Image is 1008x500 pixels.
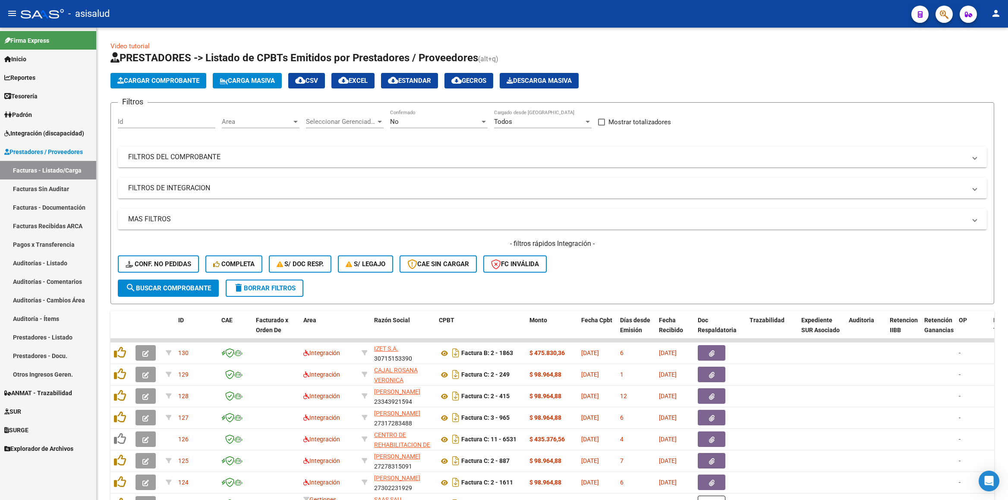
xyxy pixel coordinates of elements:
[4,147,83,157] span: Prestadores / Proveedores
[659,479,677,486] span: [DATE]
[439,317,454,324] span: CPBT
[4,110,32,119] span: Padrón
[381,73,438,88] button: Estandar
[450,368,461,381] i: Descargar documento
[529,371,561,378] strong: $ 98.964,88
[620,393,627,399] span: 12
[620,414,624,421] span: 6
[220,77,275,85] span: Carga Masiva
[461,479,513,486] strong: Factura C: 2 - 1611
[7,8,17,19] mat-icon: menu
[461,458,510,465] strong: Factura C: 2 - 887
[959,349,961,356] span: -
[461,415,510,421] strong: Factura C: 3 - 965
[374,388,420,395] span: [PERSON_NAME]
[218,311,252,349] datatable-header-cell: CAE
[849,317,874,324] span: Auditoria
[388,77,431,85] span: Estandar
[178,393,189,399] span: 128
[581,414,599,421] span: [DATE]
[529,457,561,464] strong: $ 98.964,88
[529,349,565,356] strong: $ 475.830,36
[118,209,987,230] mat-expansion-panel-header: MAS FILTROS
[374,410,420,417] span: [PERSON_NAME]
[581,436,599,443] span: [DATE]
[68,4,110,23] span: - asisalud
[4,54,26,64] span: Inicio
[126,283,136,293] mat-icon: search
[178,479,189,486] span: 124
[4,407,21,416] span: SUR
[118,96,148,108] h3: Filtros
[374,431,430,468] span: CENTRO DE REHABILITACION DE GENERAL [PERSON_NAME]
[374,430,432,448] div: 30537433635
[303,479,340,486] span: Integración
[4,444,73,453] span: Explorador de Archivos
[581,317,612,324] span: Fecha Cpbt
[178,317,184,324] span: ID
[303,457,340,464] span: Integración
[529,393,561,399] strong: $ 98.964,88
[126,284,211,292] span: Buscar Comprobante
[126,260,191,268] span: Conf. no pedidas
[374,452,432,470] div: 27278315091
[178,436,189,443] span: 126
[117,77,199,85] span: Cargar Comprobante
[128,152,966,162] mat-panel-title: FILTROS DEL COMPROBANTE
[620,371,624,378] span: 1
[288,73,325,88] button: CSV
[374,365,432,384] div: 27229762910
[128,214,966,224] mat-panel-title: MAS FILTROS
[698,317,737,333] span: Doc Respaldatoria
[118,280,219,297] button: Buscar Comprobante
[529,414,561,421] strong: $ 98.964,88
[374,317,410,324] span: Razón Social
[374,453,420,460] span: [PERSON_NAME]
[303,436,340,443] span: Integración
[4,91,38,101] span: Tesorería
[118,147,987,167] mat-expansion-panel-header: FILTROS DEL COMPROBANTE
[581,393,599,399] span: [DATE]
[979,471,999,491] div: Open Intercom Messenger
[845,311,886,349] datatable-header-cell: Auditoria
[620,479,624,486] span: 6
[924,317,954,333] span: Retención Ganancias
[578,311,617,349] datatable-header-cell: Fecha Cpbt
[659,457,677,464] span: [DATE]
[303,414,340,421] span: Integración
[300,311,358,349] datatable-header-cell: Area
[178,457,189,464] span: 125
[338,77,368,85] span: EXCEL
[178,371,189,378] span: 129
[959,317,967,324] span: OP
[450,454,461,468] i: Descargar documento
[991,8,1001,19] mat-icon: person
[303,393,340,399] span: Integración
[659,414,677,421] span: [DATE]
[494,118,512,126] span: Todos
[581,371,599,378] span: [DATE]
[233,284,296,292] span: Borrar Filtros
[400,255,477,273] button: CAE SIN CARGAR
[461,436,517,443] strong: Factura C: 11 - 6531
[959,457,961,464] span: -
[659,349,677,356] span: [DATE]
[374,345,398,352] span: IZET S.A.
[581,349,599,356] span: [DATE]
[435,311,526,349] datatable-header-cell: CPBT
[178,349,189,356] span: 130
[374,344,432,362] div: 30715153390
[450,389,461,403] i: Descargar documento
[500,73,579,88] button: Descarga Masiva
[801,317,840,333] span: Expediente SUR Asociado
[252,311,300,349] datatable-header-cell: Facturado x Orden De
[390,118,399,126] span: No
[213,73,282,88] button: Carga Masiva
[620,349,624,356] span: 6
[750,317,784,324] span: Trazabilidad
[175,311,218,349] datatable-header-cell: ID
[617,311,655,349] datatable-header-cell: Días desde Emisión
[608,117,671,127] span: Mostrar totalizadores
[694,311,746,349] datatable-header-cell: Doc Respaldatoria
[450,411,461,425] i: Descargar documento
